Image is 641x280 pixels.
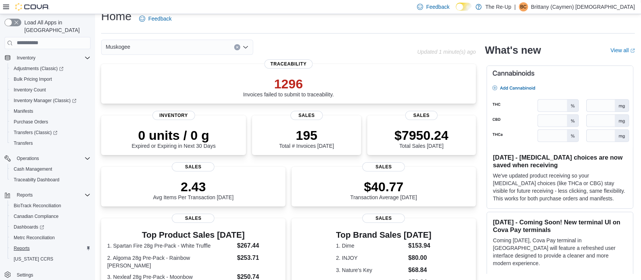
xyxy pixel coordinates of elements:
[336,254,405,262] dt: 2. INJOY
[11,233,90,242] span: Metrc Reconciliation
[14,140,33,146] span: Transfers
[14,245,30,251] span: Reports
[279,128,334,143] p: 195
[493,218,627,234] h3: [DATE] - Coming Soon! New terminal UI on Cova Pay terminals
[11,212,62,221] a: Canadian Compliance
[132,128,216,143] p: 0 units / 0 g
[14,108,33,114] span: Manifests
[11,75,55,84] a: Bulk Pricing Import
[395,128,449,143] p: $7950.24
[405,111,438,120] span: Sales
[11,254,56,264] a: [US_STATE] CCRS
[408,266,432,275] dd: $68.84
[14,66,63,72] span: Adjustments (Classic)
[456,3,472,11] input: Dark Mode
[395,128,449,149] div: Total Sales [DATE]
[11,75,90,84] span: Bulk Pricing Import
[8,85,94,95] button: Inventory Count
[493,154,627,169] h3: [DATE] - [MEDICAL_DATA] choices are now saved when receiving
[11,222,47,232] a: Dashboards
[531,2,635,11] p: Brittany (Caymen) [DEMOGRAPHIC_DATA]
[14,53,38,62] button: Inventory
[14,87,46,93] span: Inventory Count
[426,3,449,11] span: Feedback
[152,111,195,120] span: Inventory
[136,11,175,26] a: Feedback
[237,241,279,250] dd: $267.44
[14,177,59,183] span: Traceabilty Dashboard
[11,107,90,116] span: Manifests
[14,235,55,241] span: Metrc Reconciliation
[14,190,36,200] button: Reports
[8,164,94,174] button: Cash Management
[8,106,94,117] button: Manifests
[486,2,511,11] p: The Re-Up
[21,19,90,34] span: Load All Apps in [GEOGRAPHIC_DATA]
[11,85,49,94] a: Inventory Count
[8,243,94,254] button: Reports
[8,127,94,138] a: Transfers (Classic)
[493,172,627,202] p: We've updated product receiving so your [MEDICAL_DATA] choices (like THCa or CBG) stay visible fo...
[243,76,334,98] div: Invoices failed to submit to traceability.
[279,128,334,149] div: Total # Invoices [DATE]
[14,76,52,82] span: Bulk Pricing Import
[107,230,279,240] h3: Top Product Sales [DATE]
[14,203,61,209] span: BioTrack Reconciliation
[107,254,234,269] dt: 2. Algoma 28g Pre-Pack - Rainbow [PERSON_NAME]
[2,190,94,200] button: Reports
[11,222,90,232] span: Dashboards
[514,2,516,11] p: |
[11,201,90,210] span: BioTrack Reconciliation
[11,139,36,148] a: Transfers
[611,47,635,53] a: View allExternal link
[8,200,94,211] button: BioTrack Reconciliation
[14,130,57,136] span: Transfers (Classic)
[8,74,94,85] button: Bulk Pricing Import
[8,232,94,243] button: Metrc Reconciliation
[14,166,52,172] span: Cash Management
[234,44,240,50] button: Clear input
[336,230,432,240] h3: Top Brand Sales [DATE]
[11,254,90,264] span: Washington CCRS
[290,111,323,120] span: Sales
[101,9,132,24] h1: Home
[153,179,233,200] div: Avg Items Per Transaction [DATE]
[493,237,627,267] p: Coming [DATE], Cova Pay terminal in [GEOGRAPHIC_DATA] will feature a refreshed user interface des...
[14,270,36,280] a: Settings
[243,44,249,50] button: Open list of options
[2,53,94,63] button: Inventory
[485,44,541,56] h2: What's new
[350,179,417,194] p: $40.77
[8,222,94,232] a: Dashboards
[153,179,233,194] p: 2.43
[11,165,55,174] a: Cash Management
[11,233,58,242] a: Metrc Reconciliation
[14,213,59,219] span: Canadian Compliance
[362,214,405,223] span: Sales
[8,174,94,185] button: Traceabilty Dashboard
[11,128,60,137] a: Transfers (Classic)
[11,128,90,137] span: Transfers (Classic)
[11,96,79,105] a: Inventory Manager (Classic)
[11,212,90,221] span: Canadian Compliance
[17,55,35,61] span: Inventory
[8,211,94,222] button: Canadian Compliance
[8,254,94,264] button: [US_STATE] CCRS
[8,138,94,149] button: Transfers
[8,117,94,127] button: Purchase Orders
[2,269,94,280] button: Settings
[11,244,33,253] a: Reports
[8,63,94,74] a: Adjustments (Classic)
[17,192,33,198] span: Reports
[8,95,94,106] a: Inventory Manager (Classic)
[15,3,49,11] img: Cova
[17,155,39,162] span: Operations
[350,179,417,200] div: Transaction Average [DATE]
[11,165,90,174] span: Cash Management
[148,15,171,22] span: Feedback
[14,256,53,262] span: [US_STATE] CCRS
[11,85,90,94] span: Inventory Count
[408,241,432,250] dd: $153.94
[520,2,527,11] span: BC
[264,59,313,69] span: Traceability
